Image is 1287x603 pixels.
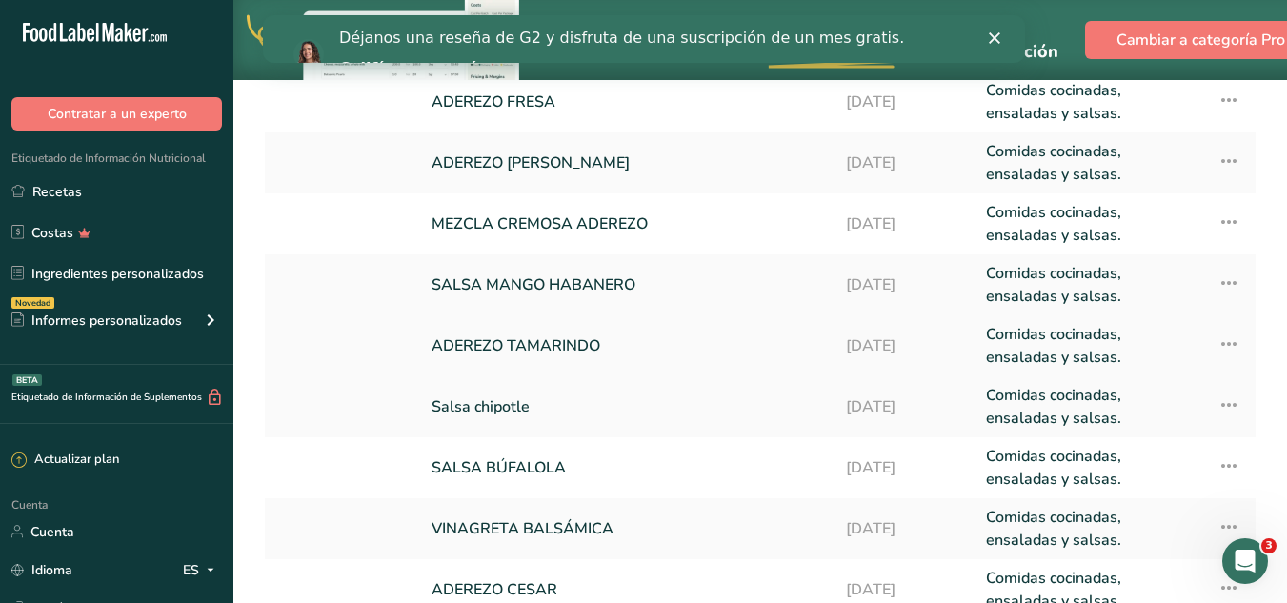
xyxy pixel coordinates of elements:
[432,506,823,552] a: VINAGRETA BALSÁMICA
[846,506,964,552] a: [DATE]
[432,323,823,369] a: ADEREZO TAMARINDO
[432,262,823,308] a: SALSA MANGO HABANERO
[263,15,1025,63] iframe: Banner de chat en vivo de Intercom
[846,201,964,247] a: [DATE]
[846,213,895,234] font: [DATE]
[11,497,48,513] font: Cuenta
[432,518,613,539] font: VINAGRETA BALSÁMICA
[1116,30,1285,50] font: Cambiar a categoría Pro
[846,140,964,186] a: [DATE]
[846,518,895,539] font: [DATE]
[986,141,1121,185] font: Comidas cocinadas, ensaladas y salsas.
[846,335,895,356] font: [DATE]
[846,579,895,600] font: [DATE]
[846,323,964,369] a: [DATE]
[1222,538,1268,584] iframe: Chat en vivo de Intercom
[986,385,1121,429] font: Comidas cocinadas, ensaladas y salsas.
[996,40,1058,63] font: función
[432,396,530,417] font: Salsa chipotle
[986,446,1121,490] font: Comidas cocinadas, ensaladas y salsas.
[846,274,895,295] font: [DATE]
[432,457,566,478] font: SALSA BÚFALOLA
[986,201,1195,247] a: Comidas cocinadas, ensaladas y salsas.
[15,297,50,309] font: Novedad
[48,105,187,123] font: Contratar a un experto
[432,579,557,600] font: ADEREZO CESAR
[726,17,745,29] div: Cerrar
[16,374,38,386] font: BETA
[31,312,182,330] font: Informes personalizados
[986,140,1195,186] a: Comidas cocinadas, ensaladas y salsas.
[986,202,1121,246] font: Comidas cocinadas, ensaladas y salsas.
[76,44,212,62] font: Califícanos aquí
[432,274,635,295] font: SALSA MANGO HABANERO
[30,523,74,541] font: Cuenta
[846,152,895,173] font: [DATE]
[432,152,630,173] font: ADEREZO [PERSON_NAME]
[432,445,823,491] a: SALSA BÚFALOLA
[30,24,61,54] img: Imagen de perfil de Reem
[32,183,82,201] font: Recetas
[31,561,72,579] font: Idioma
[31,224,73,242] font: Costas
[846,384,964,430] a: [DATE]
[183,561,199,579] font: ES
[432,201,823,247] a: MEZCLA CREMOSA ADEREZO
[31,265,204,283] font: Ingredientes personalizados
[11,151,206,166] font: Etiquetado de Información Nutricional
[846,79,964,125] a: [DATE]
[34,451,119,468] font: Actualizar plan
[432,140,823,186] a: ADEREZO [PERSON_NAME]
[986,263,1121,307] font: Comidas cocinadas, ensaladas y salsas.
[986,262,1195,308] a: Comidas cocinadas, ensaladas y salsas.
[846,457,895,478] font: [DATE]
[432,384,823,430] a: Salsa chipotle
[986,506,1195,552] a: Comidas cocinadas, ensaladas y salsas.
[11,97,222,131] button: Contratar a un experto
[846,445,964,491] a: [DATE]
[846,396,895,417] font: [DATE]
[986,79,1195,125] a: Comidas cocinadas, ensaladas y salsas.
[986,445,1195,491] a: Comidas cocinadas, ensaladas y salsas.
[986,324,1121,368] font: Comidas cocinadas, ensaladas y salsas.
[76,44,212,65] a: Califícanos aquí
[432,335,600,356] font: ADEREZO TAMARINDO
[1265,539,1273,552] font: 3
[986,384,1195,430] a: Comidas cocinadas, ensaladas y salsas.
[432,213,648,234] font: MEZCLA CREMOSA ADEREZO
[432,91,555,112] font: ADEREZO FRESA
[432,79,823,125] a: ADEREZO FRESA
[11,391,202,404] font: Etiquetado de Información de Suplementos
[846,262,964,308] a: [DATE]
[986,507,1121,551] font: Comidas cocinadas, ensaladas y salsas.
[986,323,1195,369] a: Comidas cocinadas, ensaladas y salsas.
[76,13,641,31] font: Déjanos una reseña de G2 y disfruta de una suscripción de un mes gratis.
[846,91,895,112] font: [DATE]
